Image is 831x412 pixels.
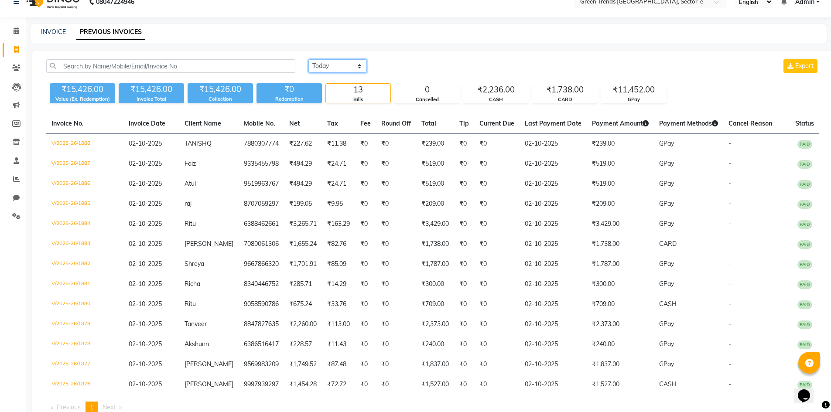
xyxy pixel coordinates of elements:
span: Tax [327,119,338,127]
span: Previous [57,403,81,411]
span: PAID [797,220,812,229]
td: ₹1,837.00 [416,354,454,375]
td: ₹1,527.00 [587,375,654,395]
span: Shreya [185,260,204,268]
td: ₹0 [355,174,376,194]
td: ₹0 [454,154,474,174]
td: ₹0 [355,334,376,354]
span: PAID [797,140,812,149]
span: Round Off [381,119,411,127]
td: ₹85.09 [322,254,355,274]
span: Tanveer [185,320,207,328]
td: ₹0 [376,334,416,354]
td: ₹0 [474,375,520,395]
td: ₹0 [376,254,416,274]
td: V/2025-26/1883 [46,234,123,254]
td: ₹0 [474,174,520,194]
td: ₹0 [474,294,520,314]
span: Payment Amount [592,119,649,127]
td: ₹0 [376,134,416,154]
td: 02-10-2025 [520,274,587,294]
div: Bills [326,96,390,103]
span: GPay [659,360,674,368]
td: ₹0 [376,375,416,395]
span: Invoice Date [129,119,165,127]
td: ₹1,787.00 [416,254,454,274]
button: Export [783,59,817,73]
td: ₹0 [376,214,416,234]
td: ₹0 [355,194,376,214]
td: ₹0 [355,134,376,154]
td: V/2025-26/1887 [46,154,123,174]
td: ₹1,749.52 [284,354,322,375]
td: V/2025-26/1879 [46,314,123,334]
span: - [728,340,731,348]
div: Invoice Total [119,95,184,103]
td: ₹163.29 [322,214,355,234]
td: 6386516417 [239,334,284,354]
td: ₹228.57 [284,334,322,354]
td: ₹0 [474,234,520,254]
td: ₹0 [474,314,520,334]
a: PREVIOUS INVOICES [76,24,145,40]
td: ₹209.00 [416,194,454,214]
td: 9569983209 [239,354,284,375]
span: Total [421,119,436,127]
td: 7880307774 [239,134,284,154]
td: ₹1,527.00 [416,375,454,395]
td: ₹0 [454,354,474,375]
td: 02-10-2025 [520,214,587,234]
td: V/2025-26/1877 [46,354,123,375]
span: Cancel Reason [728,119,772,127]
td: ₹1,655.24 [284,234,322,254]
span: 02-10-2025 [129,360,162,368]
td: 02-10-2025 [520,334,587,354]
td: ₹72.72 [322,375,355,395]
div: CARD [533,96,597,103]
td: ₹0 [454,375,474,395]
td: ₹0 [474,134,520,154]
span: - [728,240,731,248]
span: GPay [659,140,674,147]
span: Ritu [185,300,196,308]
td: ₹2,373.00 [416,314,454,334]
span: PAID [797,240,812,249]
td: ₹0 [474,154,520,174]
td: 02-10-2025 [520,294,587,314]
span: Atul [185,180,196,187]
td: ₹709.00 [587,294,654,314]
td: ₹0 [355,214,376,234]
span: 02-10-2025 [129,260,162,268]
td: 9997939297 [239,375,284,395]
span: Net [289,119,300,127]
span: Mobile No. [244,119,275,127]
td: ₹0 [376,174,416,194]
td: ₹24.71 [322,154,355,174]
td: ₹1,454.28 [284,375,322,395]
input: Search by Name/Mobile/Email/Invoice No [46,59,295,73]
td: ₹519.00 [587,154,654,174]
td: ₹0 [376,234,416,254]
span: GPay [659,280,674,288]
td: ₹0 [454,214,474,234]
span: raj [185,200,192,208]
span: Next [103,403,116,411]
span: - [728,380,731,388]
td: ₹11.38 [322,134,355,154]
span: - [728,300,731,308]
span: PAID [797,200,812,209]
td: 02-10-2025 [520,154,587,174]
span: Invoice No. [51,119,84,127]
div: Value (Ex. Redemption) [50,95,115,103]
td: ₹0 [376,314,416,334]
span: PAID [797,320,812,329]
td: ₹209.00 [587,194,654,214]
td: ₹0 [474,274,520,294]
span: 02-10-2025 [129,180,162,187]
span: PAID [797,361,812,369]
span: Export [795,62,814,70]
td: ₹519.00 [416,174,454,194]
div: ₹15,426.00 [188,83,253,95]
div: GPay [602,96,666,103]
span: - [728,280,731,288]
